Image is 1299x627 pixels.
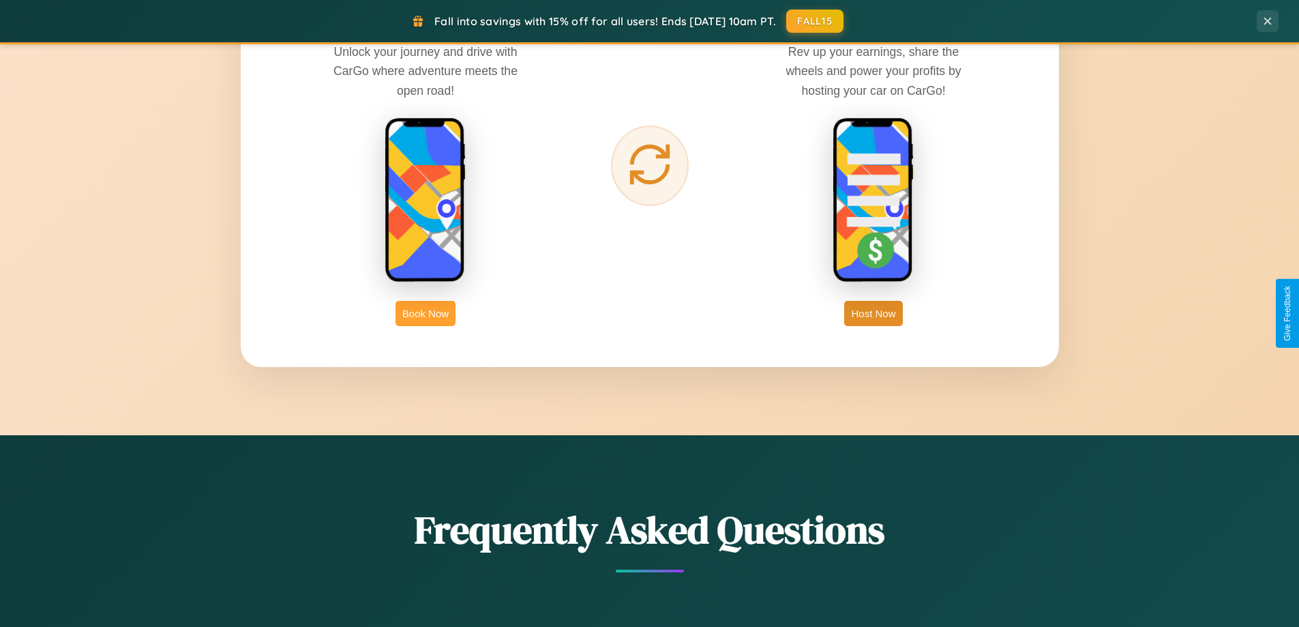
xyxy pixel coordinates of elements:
img: rent phone [385,117,466,284]
div: Give Feedback [1283,286,1292,341]
p: Rev up your earnings, share the wheels and power your profits by hosting your car on CarGo! [771,42,976,100]
button: Book Now [395,301,456,326]
button: Host Now [844,301,902,326]
p: Unlock your journey and drive with CarGo where adventure meets the open road! [323,42,528,100]
h2: Frequently Asked Questions [241,504,1059,556]
img: host phone [833,117,914,284]
button: FALL15 [786,10,843,33]
span: Fall into savings with 15% off for all users! Ends [DATE] 10am PT. [434,14,776,28]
